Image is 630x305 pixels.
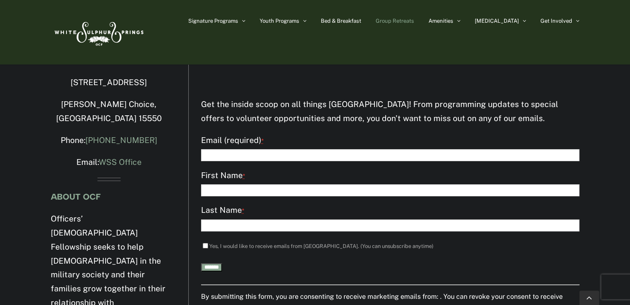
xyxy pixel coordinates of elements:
abbr: required [243,172,245,179]
label: Yes, I would like to receive emails from [GEOGRAPHIC_DATA]. (You can unsubscribe anytime) [209,243,433,249]
a: [PHONE_NUMBER] [85,136,157,145]
p: Email: [51,155,167,169]
span: [MEDICAL_DATA] [475,18,519,24]
span: Youth Programs [260,18,299,24]
label: First Name [201,169,579,183]
span: Get Involved [540,18,572,24]
h4: ABOUT OCF [51,192,167,201]
img: White Sulphur Springs Logo [51,13,146,52]
a: WSS Office [99,157,142,167]
abbr: required [242,207,244,214]
p: Phone: [51,133,167,148]
span: Bed & Breakfast [321,18,361,24]
span: Signature Programs [188,18,238,24]
h4: CONTACT INFO [51,55,167,64]
abbr: required [261,137,264,144]
p: [STREET_ADDRESS] [51,76,167,90]
h4: JOIN OUR EMAIL LIST [201,55,579,64]
label: Last Name [201,203,579,218]
label: Email (required) [201,133,579,148]
span: Amenities [429,18,453,24]
p: Get the inside scoop on all things [GEOGRAPHIC_DATA]! From programming updates to special offers ... [201,98,579,126]
span: Group Retreats [376,18,414,24]
p: [PERSON_NAME] Choice, [GEOGRAPHIC_DATA] 15550 [51,98,167,126]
